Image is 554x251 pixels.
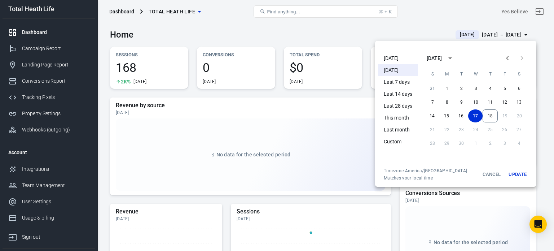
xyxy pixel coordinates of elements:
[512,96,526,109] button: 13
[497,82,512,95] button: 5
[439,109,454,122] button: 15
[378,124,418,136] li: Last month
[378,88,418,100] li: Last 14 days
[497,96,512,109] button: 12
[468,109,483,122] button: 17
[469,67,482,81] span: Wednesday
[529,216,547,233] div: Open Intercom Messenger
[483,96,497,109] button: 11
[469,96,483,109] button: 10
[440,96,454,109] button: 8
[425,82,440,95] button: 31
[378,112,418,124] li: This month
[384,175,467,181] span: Matches your local time
[454,96,469,109] button: 9
[444,52,456,64] button: calendar view is open, switch to year view
[378,76,418,88] li: Last 7 days
[483,109,498,122] button: 18
[506,168,529,181] button: Update
[378,64,418,76] li: [DATE]
[440,82,454,95] button: 1
[384,168,467,174] div: Timezone: America/[GEOGRAPHIC_DATA]
[469,82,483,95] button: 3
[440,67,453,81] span: Monday
[498,67,511,81] span: Friday
[454,82,469,95] button: 2
[427,55,442,62] div: [DATE]
[454,109,468,122] button: 16
[513,67,526,81] span: Saturday
[378,136,418,148] li: Custom
[455,67,468,81] span: Tuesday
[426,67,439,81] span: Sunday
[425,109,439,122] button: 14
[484,67,497,81] span: Thursday
[512,82,526,95] button: 6
[378,100,418,112] li: Last 28 days
[425,96,440,109] button: 7
[378,52,418,64] li: [DATE]
[483,82,497,95] button: 4
[500,51,515,65] button: Previous month
[480,168,503,181] button: Cancel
